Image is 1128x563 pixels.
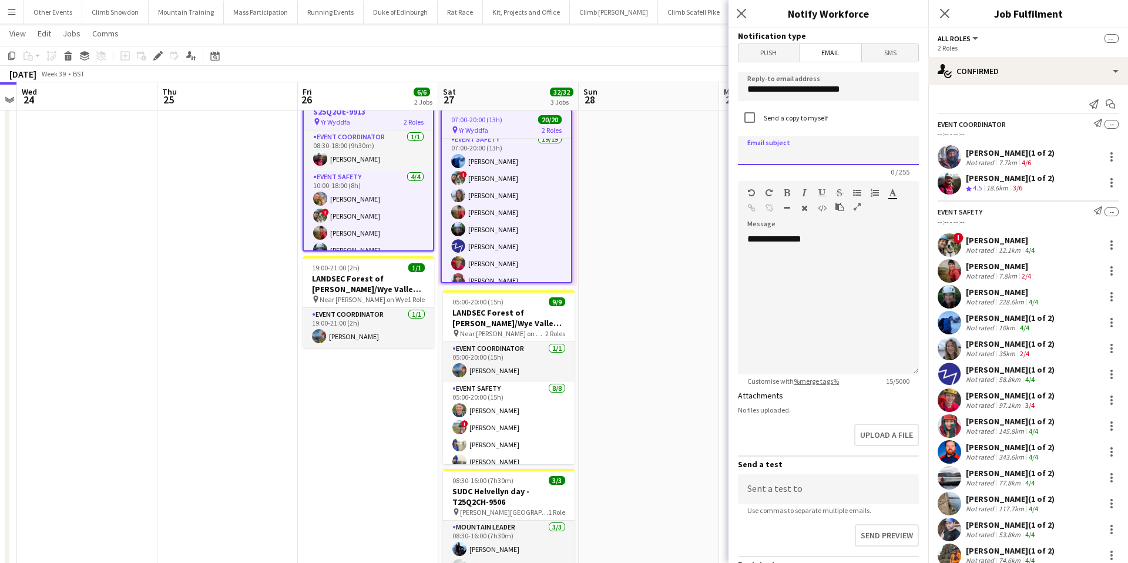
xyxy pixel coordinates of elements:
[5,26,31,41] a: View
[583,86,597,97] span: Sun
[738,406,919,414] div: No files uploaded.
[966,427,996,435] div: Not rated
[1029,297,1038,306] app-skills-label: 4/4
[966,545,1055,556] div: [PERSON_NAME] (1 of 2)
[408,263,425,272] span: 1/1
[443,486,575,507] h3: SUDC Helvellyn day - T25Q2CH-9506
[738,390,783,401] label: Attachments
[63,28,80,39] span: Jobs
[996,427,1026,435] div: 145.8km
[854,424,919,446] button: Upload a file
[298,1,364,24] button: Running Events
[966,520,1055,530] div: [PERSON_NAME] (1 of 2)
[441,109,572,283] app-job-card: 07:00-20:00 (13h)20/20 Yr Wyddfa2 Roles07:00-20:00 (13h)[PERSON_NAME]Event Safety19/1907:00-20:00...
[320,295,408,304] span: Near [PERSON_NAME] on Wye
[996,323,1018,332] div: 10km
[364,1,438,24] button: Duke of Edinburgh
[20,93,37,106] span: 24
[966,390,1055,401] div: [PERSON_NAME] (1 of 2)
[928,6,1128,21] h3: Job Fulfilment
[33,26,56,41] a: Edit
[938,217,1119,226] div: --:-- - --:--
[938,34,980,43] button: All roles
[303,256,434,348] div: 19:00-21:00 (2h)1/1LANDSEC Forest of [PERSON_NAME]/Wye Valley Challenge - S25Q2CH-9594 Near [PERS...
[966,313,1055,323] div: [PERSON_NAME] (1 of 2)
[82,1,149,24] button: Climb Snowdon
[855,524,919,547] button: Send preview
[938,120,1006,129] div: Event Coordinator
[303,86,312,97] span: Fri
[966,442,1055,453] div: [PERSON_NAME] (1 of 2)
[441,93,456,106] span: 27
[1022,158,1031,167] app-skills-label: 4/6
[871,188,879,197] button: Ordered List
[73,69,85,78] div: BST
[414,98,432,106] div: 2 Jobs
[966,349,996,358] div: Not rated
[738,44,799,62] span: Push
[818,203,826,213] button: HTML Code
[966,494,1055,504] div: [PERSON_NAME] (1 of 2)
[738,459,919,470] h3: Send a test
[443,307,575,329] h3: LANDSEC Forest of [PERSON_NAME]/Wye Valley Challenge - S25Q2CH-9594
[224,1,298,24] button: Mass Participation
[996,246,1023,254] div: 12.1km
[303,308,434,348] app-card-role: Event Coordinator1/119:00-21:00 (2h)[PERSON_NAME]
[1013,183,1022,192] app-skills-label: 3/6
[853,202,861,212] button: Fullscreen
[1025,530,1035,539] app-skills-label: 4/4
[404,118,424,126] span: 2 Roles
[761,113,828,122] label: Send a copy to myself
[996,401,1023,410] div: 97.1km
[783,203,791,213] button: Horizontal Line
[722,93,739,106] span: 29
[1104,34,1119,43] span: --
[800,44,862,62] span: Email
[460,508,548,517] span: [PERSON_NAME][GEOGRAPHIC_DATA][PERSON_NAME]
[1104,120,1119,129] span: --
[438,1,483,24] button: Rat Race
[996,530,1023,539] div: 53.8km
[408,295,425,304] span: 1 Role
[443,86,456,97] span: Sat
[443,290,575,464] app-job-card: 05:00-20:00 (15h)9/9LANDSEC Forest of [PERSON_NAME]/Wye Valley Challenge - S25Q2CH-9594 Near [PER...
[966,339,1055,349] div: [PERSON_NAME] (1 of 2)
[570,1,658,24] button: Climb [PERSON_NAME]
[443,382,575,541] app-card-role: Event Safety8/805:00-20:00 (15h)[PERSON_NAME]![PERSON_NAME][PERSON_NAME][PERSON_NAME]
[304,130,433,170] app-card-role: Event Coordinator1/108:30-18:00 (9h30m)[PERSON_NAME]
[303,78,434,252] app-job-card: 08:30-18:00 (9h30m)5/5Sea 2 Summit - Yr Wyddfa - S25Q2OE-9913 Yr Wyddfa2 RolesEvent Coordinator1/...
[783,188,791,197] button: Bold
[1025,401,1035,410] app-skills-label: 3/4
[881,167,919,176] span: 0 / 255
[966,158,996,167] div: Not rated
[966,272,996,280] div: Not rated
[460,171,467,178] span: !
[973,183,982,192] span: 4.5
[1020,323,1029,332] app-skills-label: 4/4
[550,98,573,106] div: 3 Jobs
[452,476,513,485] span: 08:30-16:00 (7h30m)
[966,235,1037,246] div: [PERSON_NAME]
[835,188,844,197] button: Strikethrough
[1025,375,1035,384] app-skills-label: 4/4
[928,57,1128,85] div: Confirmed
[92,28,119,39] span: Comms
[996,504,1026,513] div: 117.7km
[966,323,996,332] div: Not rated
[9,68,36,80] div: [DATE]
[996,158,1019,167] div: 7.7km
[452,297,503,306] span: 05:00-20:00 (15h)
[459,126,488,135] span: Yr Wyddfa
[149,1,224,24] button: Mountain Training
[765,188,773,197] button: Redo
[548,508,565,517] span: 1 Role
[984,183,1010,193] div: 18.6km
[728,6,928,21] h3: Notify Workforce
[738,506,881,515] span: Use commas to separate multiple emails.
[303,273,434,294] h3: LANDSEC Forest of [PERSON_NAME]/Wye Valley Challenge - S25Q2CH-9594
[738,377,848,386] span: Customise with
[460,329,545,338] span: Near [PERSON_NAME] on Wye
[549,476,565,485] span: 3/3
[312,263,360,272] span: 19:00-21:00 (2h)
[39,69,68,78] span: Week 39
